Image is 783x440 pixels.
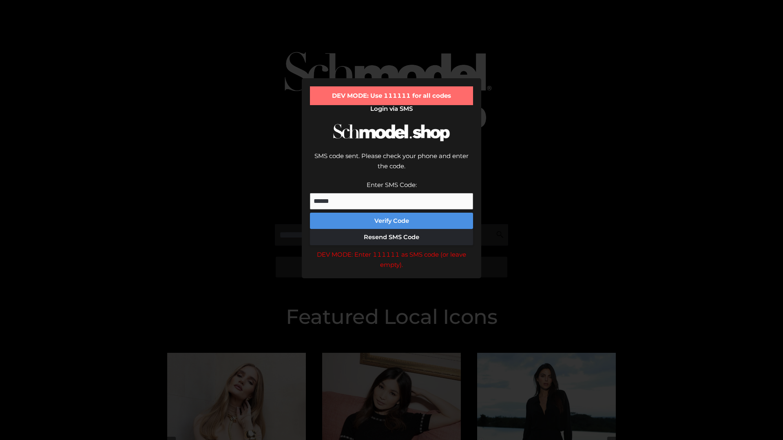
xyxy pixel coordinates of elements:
div: DEV MODE: Use 111111 for all codes [310,86,473,105]
button: Resend SMS Code [310,229,473,245]
h2: Login via SMS [310,105,473,112]
div: SMS code sent. Please check your phone and enter the code. [310,151,473,180]
div: DEV MODE: Enter 111111 as SMS code (or leave empty). [310,249,473,270]
label: Enter SMS Code: [367,181,417,189]
button: Verify Code [310,213,473,229]
img: Schmodel Logo [330,117,453,149]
